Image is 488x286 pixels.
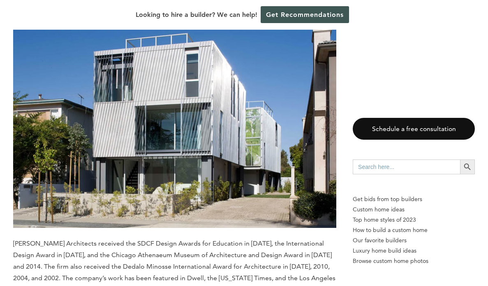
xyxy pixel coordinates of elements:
[353,204,475,215] a: Custom home ideas
[353,225,475,235] a: How to build a custom home
[353,118,475,140] a: Schedule a free consultation
[353,159,460,174] input: Search here...
[261,6,349,23] a: Get Recommendations
[353,194,475,204] p: Get bids from top builders
[463,162,472,171] svg: Search
[353,256,475,266] a: Browse custom home photos
[353,246,475,256] a: Luxury home build ideas
[353,215,475,225] a: Top home styles of 2023
[353,235,475,246] a: Our favorite builders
